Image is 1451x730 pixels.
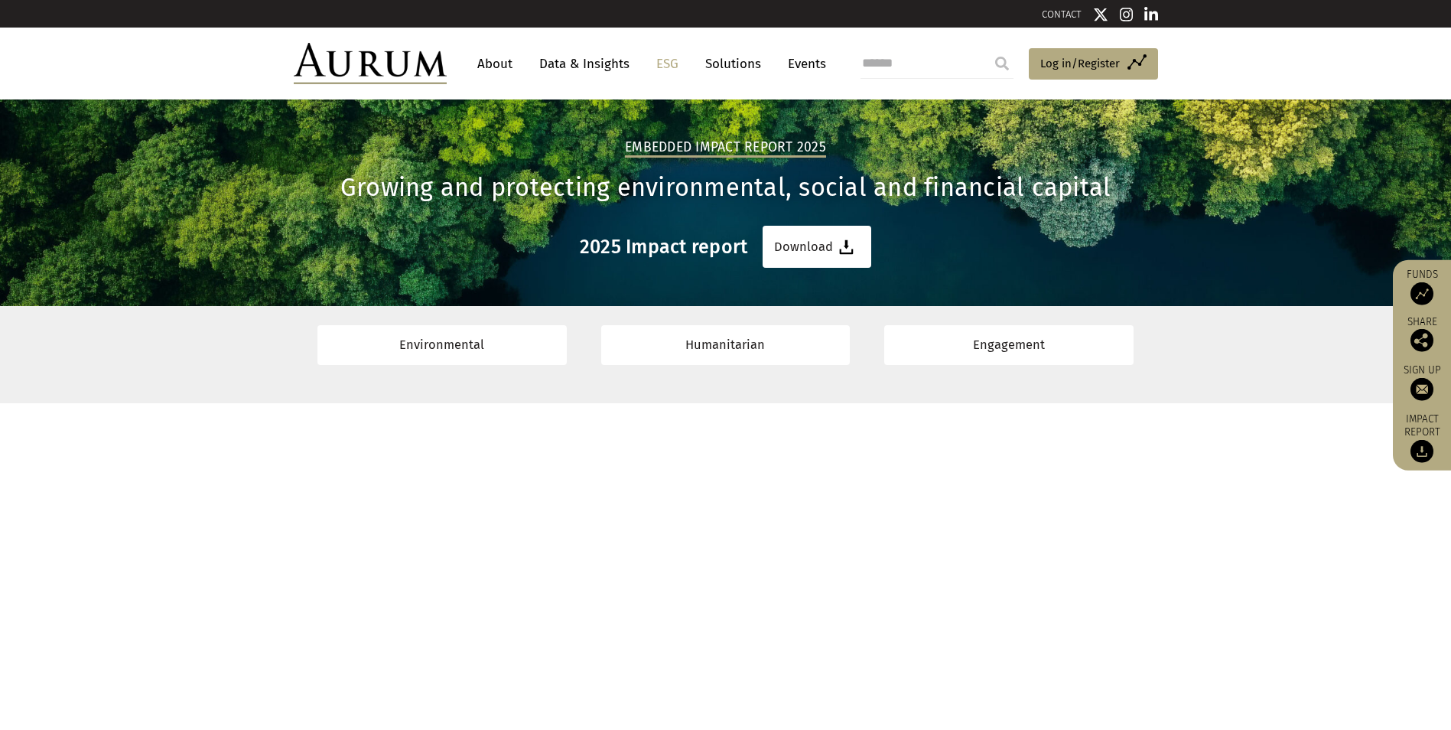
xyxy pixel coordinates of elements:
a: Download [763,226,871,268]
img: Aurum [294,43,447,84]
a: Humanitarian [601,325,851,364]
input: Submit [987,48,1017,79]
a: ESG [649,50,686,78]
a: Events [780,50,826,78]
a: Engagement [884,325,1134,364]
a: About [470,50,520,78]
img: Sign up to our newsletter [1410,378,1433,401]
h2: Embedded Impact report 2025 [625,139,826,158]
a: Environmental [317,325,567,364]
a: Log in/Register [1029,48,1158,80]
a: Impact report [1401,412,1443,463]
div: Share [1401,317,1443,352]
img: Access Funds [1410,282,1433,305]
img: Instagram icon [1120,7,1134,22]
a: Solutions [698,50,769,78]
span: Log in/Register [1040,54,1120,73]
img: Linkedin icon [1144,7,1158,22]
img: Twitter icon [1093,7,1108,22]
a: Funds [1401,268,1443,305]
a: Data & Insights [532,50,637,78]
h3: 2025 Impact report [580,236,748,259]
a: CONTACT [1042,8,1082,20]
img: Share this post [1410,329,1433,352]
h1: Growing and protecting environmental, social and financial capital [294,173,1158,203]
a: Sign up [1401,363,1443,401]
